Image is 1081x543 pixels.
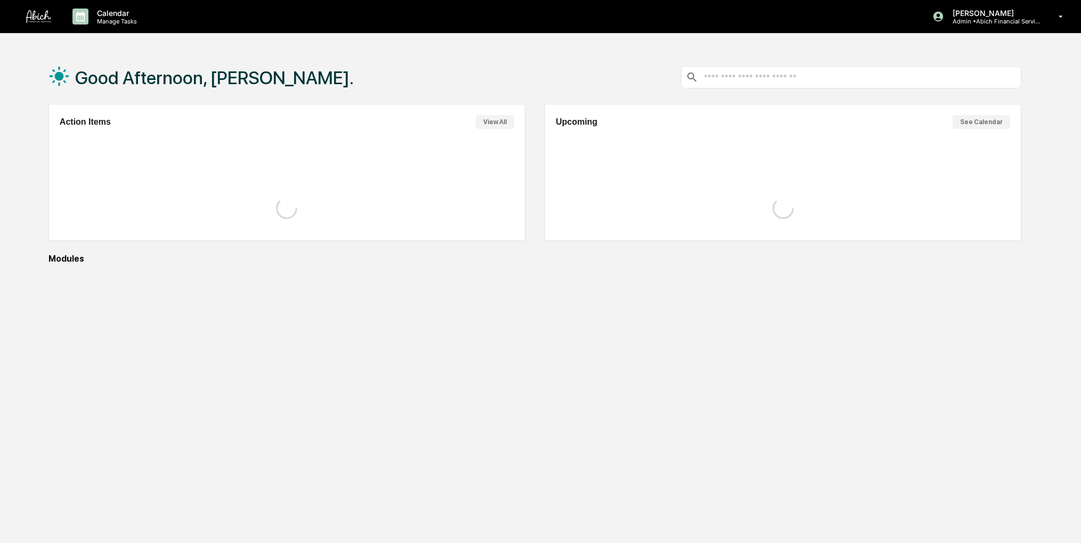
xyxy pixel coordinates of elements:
[944,9,1043,18] p: [PERSON_NAME]
[26,10,51,23] img: logo
[476,115,514,129] button: View All
[48,254,1021,264] div: Modules
[953,115,1010,129] button: See Calendar
[60,117,111,127] h2: Action Items
[88,9,142,18] p: Calendar
[75,67,354,88] h1: Good Afternoon, [PERSON_NAME].
[556,117,597,127] h2: Upcoming
[944,18,1043,25] p: Admin • Abich Financial Services
[88,18,142,25] p: Manage Tasks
